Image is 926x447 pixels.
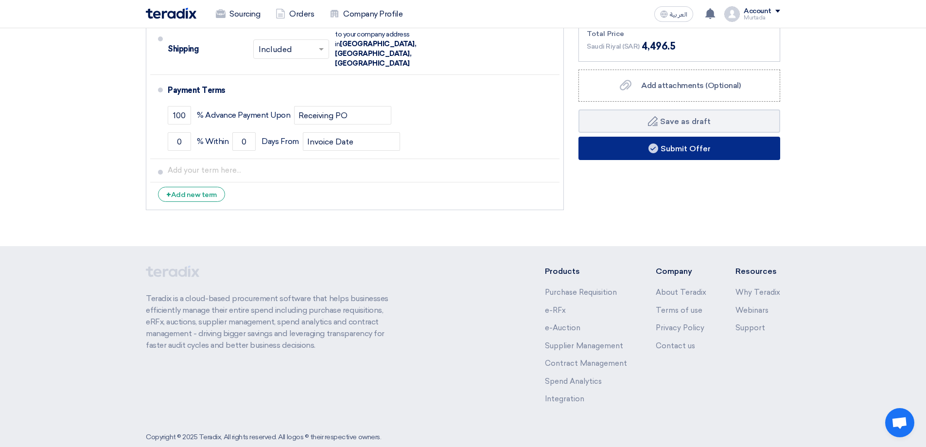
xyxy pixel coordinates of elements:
span: % Within [197,137,228,146]
a: Spend Analytics [545,377,602,386]
a: Integration [545,394,584,403]
input: payment-term-2 [303,132,400,151]
input: payment-term-1 [168,106,191,125]
div: Payment Terms [168,79,548,102]
a: Privacy Policy [656,323,704,332]
a: Why Teradix [735,288,780,297]
p: Teradix is a cloud-based procurement software that helps businesses efficiently manage their enti... [146,293,400,351]
a: Sourcing [208,3,268,25]
a: e-Auction [545,323,580,332]
span: Add attachments (Optional) [641,81,741,90]
a: Webinars [735,306,769,315]
div: Shipping [168,37,245,61]
div: Total Price [587,29,772,39]
span: + [166,190,171,199]
img: Teradix logo [146,8,196,19]
input: payment-term-2 [232,132,256,151]
input: Add your term here... [168,161,556,179]
button: Save as draft [578,109,780,133]
button: Submit Offer [578,137,780,160]
span: العربية [670,11,687,18]
a: e-RFx [545,306,566,315]
span: [GEOGRAPHIC_DATA], [GEOGRAPHIC_DATA], [GEOGRAPHIC_DATA] [335,40,416,68]
a: Purchase Requisition [545,288,617,297]
span: Saudi Riyal (SAR) [587,41,640,52]
span: 4,496.5 [642,39,676,54]
a: Contact us [656,341,695,350]
span: Days From [262,137,299,146]
div: Open chat [885,408,914,437]
span: % Advance Payment Upon [197,110,290,120]
div: to your company address in [335,30,442,69]
div: Copyright © 2025 Teradix, All rights reserved. All logos © their respective owners. [146,432,381,442]
li: Resources [735,266,780,277]
input: payment-term-2 [294,106,391,125]
div: Murtada [744,15,780,20]
a: Terms of use [656,306,702,315]
img: profile_test.png [724,6,740,22]
a: Contract Management [545,359,627,368]
a: Company Profile [322,3,410,25]
li: Company [656,266,706,277]
button: العربية [654,6,693,22]
div: Account [744,7,771,16]
a: Orders [268,3,322,25]
a: About Teradix [656,288,706,297]
div: Add new term [158,187,225,202]
a: Support [735,323,765,332]
a: Supplier Management [545,341,623,350]
li: Products [545,266,627,277]
input: payment-term-2 [168,132,191,151]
